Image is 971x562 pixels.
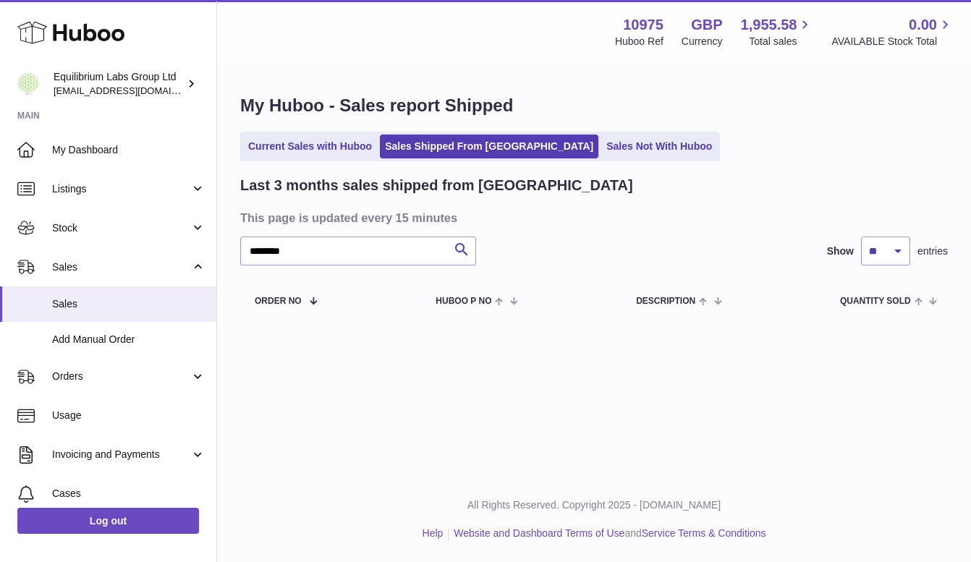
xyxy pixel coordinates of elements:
[642,527,766,539] a: Service Terms & Conditions
[52,182,190,196] span: Listings
[909,15,937,35] span: 0.00
[682,35,723,48] div: Currency
[623,15,663,35] strong: 10975
[840,297,911,306] span: Quantity Sold
[741,15,814,48] a: 1,955.58 Total sales
[240,176,633,195] h2: Last 3 months sales shipped from [GEOGRAPHIC_DATA]
[52,370,190,383] span: Orders
[380,135,598,158] a: Sales Shipped From [GEOGRAPHIC_DATA]
[636,297,695,306] span: Description
[831,15,954,48] a: 0.00 AVAILABLE Stock Total
[741,15,797,35] span: 1,955.58
[615,35,663,48] div: Huboo Ref
[449,527,766,540] li: and
[691,15,722,35] strong: GBP
[52,448,190,461] span: Invoicing and Payments
[423,527,444,539] a: Help
[255,297,302,306] span: Order No
[454,527,624,539] a: Website and Dashboard Terms of Use
[243,135,377,158] a: Current Sales with Huboo
[52,143,205,157] span: My Dashboard
[17,508,199,534] a: Log out
[17,73,39,95] img: huboo@equilibriumlabs.com
[54,85,213,96] span: [EMAIL_ADDRESS][DOMAIN_NAME]
[54,70,184,98] div: Equilibrium Labs Group Ltd
[827,244,854,258] label: Show
[749,35,813,48] span: Total sales
[52,297,205,311] span: Sales
[240,210,944,226] h3: This page is updated every 15 minutes
[52,221,190,235] span: Stock
[436,297,491,306] span: Huboo P no
[52,409,205,422] span: Usage
[52,260,190,274] span: Sales
[601,135,717,158] a: Sales Not With Huboo
[52,333,205,346] span: Add Manual Order
[229,498,959,512] p: All Rights Reserved. Copyright 2025 - [DOMAIN_NAME]
[52,487,205,501] span: Cases
[240,94,948,117] h1: My Huboo - Sales report Shipped
[831,35,954,48] span: AVAILABLE Stock Total
[917,244,948,258] span: entries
